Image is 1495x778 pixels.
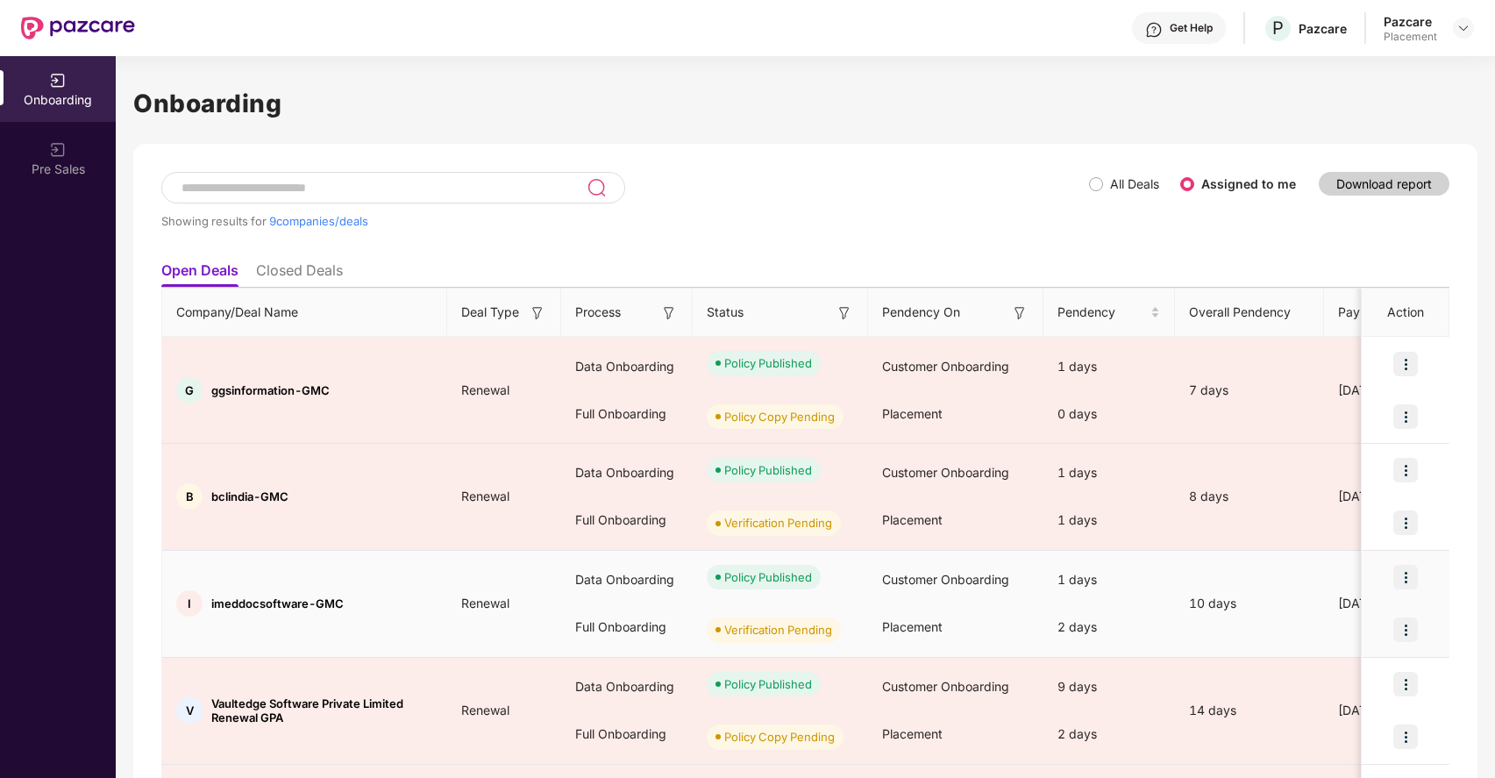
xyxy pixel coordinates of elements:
[49,141,67,159] img: svg+xml;base64,PHN2ZyB3aWR0aD0iMjAiIGhlaWdodD0iMjAiIHZpZXdCb3g9IjAgMCAyMCAyMCIgZmlsbD0ibm9uZSIgeG...
[176,483,203,510] div: B
[587,177,607,198] img: svg+xml;base64,PHN2ZyB3aWR0aD0iMjQiIGhlaWdodD0iMjUiIHZpZXdCb3g9IjAgMCAyNCAyNSIgZmlsbD0ibm9uZSIgeG...
[1057,303,1147,322] span: Pendency
[561,390,693,438] div: Full Onboarding
[724,461,812,479] div: Policy Published
[1393,404,1418,429] img: icon
[1319,172,1449,196] button: Download report
[1043,289,1175,337] th: Pendency
[882,619,943,634] span: Placement
[211,696,433,724] span: Vaultedge Software Private Limited Renewal GPA
[1170,21,1213,35] div: Get Help
[882,512,943,527] span: Placement
[162,289,447,337] th: Company/Deal Name
[1043,449,1175,496] div: 1 days
[176,697,203,724] div: V
[1338,303,1427,322] span: Payment Done
[1393,352,1418,376] img: icon
[660,304,678,322] img: svg+xml;base64,PHN2ZyB3aWR0aD0iMTYiIGhlaWdodD0iMTYiIHZpZXdCb3g9IjAgMCAxNiAxNiIgZmlsbD0ibm9uZSIgeG...
[724,728,835,746] div: Policy Copy Pending
[561,343,693,390] div: Data Onboarding
[836,304,853,322] img: svg+xml;base64,PHN2ZyB3aWR0aD0iMTYiIGhlaWdodD0iMTYiIHZpZXdCb3g9IjAgMCAxNiAxNiIgZmlsbD0ibm9uZSIgeG...
[1175,701,1324,720] div: 14 days
[49,72,67,89] img: svg+xml;base64,PHN2ZyB3aWR0aD0iMjAiIGhlaWdodD0iMjAiIHZpZXdCb3g9IjAgMCAyMCAyMCIgZmlsbD0ibm9uZSIgeG...
[176,590,203,617] div: I
[575,303,621,322] span: Process
[447,703,523,717] span: Renewal
[1393,617,1418,642] img: icon
[176,377,203,403] div: G
[211,596,344,610] span: imeddocsoftware-GMC
[882,679,1009,694] span: Customer Onboarding
[1324,594,1456,613] div: [DATE]
[724,514,832,532] div: Verification Pending
[1043,663,1175,710] div: 9 days
[1393,672,1418,696] img: icon
[724,621,832,639] div: Verification Pending
[161,214,1089,228] div: Showing results for
[161,261,238,287] li: Open Deals
[269,214,368,228] span: 9 companies/deals
[447,382,523,397] span: Renewal
[447,596,523,610] span: Renewal
[1393,510,1418,535] img: icon
[447,489,523,503] span: Renewal
[1324,381,1456,400] div: [DATE]
[1324,289,1456,337] th: Payment Done
[724,354,812,372] div: Policy Published
[561,496,693,544] div: Full Onboarding
[724,408,835,425] div: Policy Copy Pending
[21,17,135,39] img: New Pazcare Logo
[1362,289,1449,337] th: Action
[211,383,330,397] span: ggsinformation-GMC
[1043,390,1175,438] div: 0 days
[1393,565,1418,589] img: icon
[1175,381,1324,400] div: 7 days
[882,465,1009,480] span: Customer Onboarding
[1145,21,1163,39] img: svg+xml;base64,PHN2ZyBpZD0iSGVscC0zMngzMiIgeG1sbnM9Imh0dHA6Ly93d3cudzMub3JnLzIwMDAvc3ZnIiB3aWR0aD...
[561,603,693,651] div: Full Onboarding
[1384,13,1437,30] div: Pazcare
[1324,487,1456,506] div: [DATE]
[1043,556,1175,603] div: 1 days
[724,568,812,586] div: Policy Published
[882,572,1009,587] span: Customer Onboarding
[1324,701,1456,720] div: [DATE]
[1110,176,1159,191] label: All Deals
[256,261,343,287] li: Closed Deals
[561,710,693,758] div: Full Onboarding
[1175,594,1324,613] div: 10 days
[1393,458,1418,482] img: icon
[1299,20,1347,37] div: Pazcare
[1043,603,1175,651] div: 2 days
[1175,289,1324,337] th: Overall Pendency
[529,304,546,322] img: svg+xml;base64,PHN2ZyB3aWR0aD0iMTYiIGhlaWdodD0iMTYiIHZpZXdCb3g9IjAgMCAxNiAxNiIgZmlsbD0ibm9uZSIgeG...
[1043,496,1175,544] div: 1 days
[1175,487,1324,506] div: 8 days
[882,303,960,322] span: Pendency On
[882,359,1009,374] span: Customer Onboarding
[1384,30,1437,44] div: Placement
[561,449,693,496] div: Data Onboarding
[561,556,693,603] div: Data Onboarding
[882,726,943,741] span: Placement
[1201,176,1296,191] label: Assigned to me
[461,303,519,322] span: Deal Type
[1043,710,1175,758] div: 2 days
[1393,724,1418,749] img: icon
[1043,343,1175,390] div: 1 days
[133,84,1477,123] h1: Onboarding
[211,489,288,503] span: bclindia-GMC
[724,675,812,693] div: Policy Published
[561,663,693,710] div: Data Onboarding
[1456,21,1470,35] img: svg+xml;base64,PHN2ZyBpZD0iRHJvcGRvd24tMzJ4MzIiIHhtbG5zPSJodHRwOi8vd3d3LnczLm9yZy8yMDAwL3N2ZyIgd2...
[707,303,744,322] span: Status
[1011,304,1029,322] img: svg+xml;base64,PHN2ZyB3aWR0aD0iMTYiIGhlaWdodD0iMTYiIHZpZXdCb3g9IjAgMCAxNiAxNiIgZmlsbD0ibm9uZSIgeG...
[882,406,943,421] span: Placement
[1272,18,1284,39] span: P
